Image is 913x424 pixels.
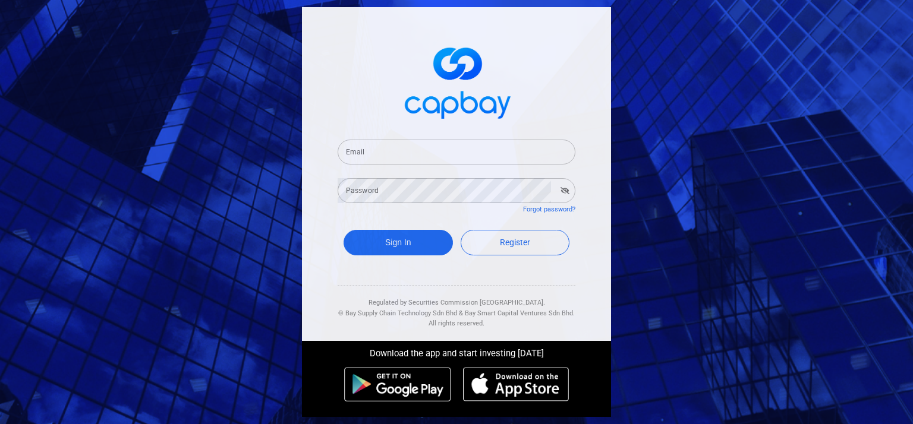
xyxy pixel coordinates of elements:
div: Download the app and start investing [DATE] [293,341,620,361]
img: ios [463,367,569,401]
img: logo [397,37,516,125]
a: Forgot password? [523,205,575,213]
button: Sign In [344,230,453,255]
span: Register [500,238,530,247]
a: Register [461,230,570,255]
div: Regulated by Securities Commission [GEOGRAPHIC_DATA]. & All rights reserved. [338,286,575,329]
img: android [344,367,451,401]
span: © Bay Supply Chain Technology Sdn Bhd [338,309,457,317]
span: Bay Smart Capital Ventures Sdn Bhd. [465,309,575,317]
